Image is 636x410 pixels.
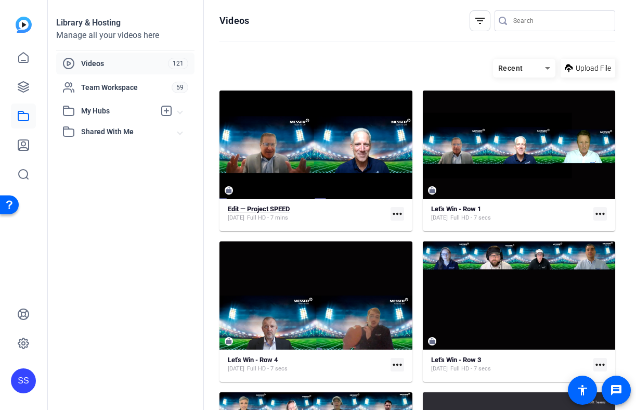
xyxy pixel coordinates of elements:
a: Let's Win - Row 3[DATE]Full HD - 7 secs [431,356,590,373]
span: 121 [168,58,188,69]
a: Let's Win - Row 4[DATE]Full HD - 7 secs [228,356,386,373]
button: Upload File [561,59,615,78]
div: SS [11,368,36,393]
strong: Let's Win - Row 3 [431,356,481,364]
span: Full HD - 7 secs [247,365,288,373]
a: Edit — Project SPEED[DATE]Full HD - 7 mins [228,205,386,222]
div: Library & Hosting [56,17,194,29]
h1: Videos [219,15,249,27]
span: Full HD - 7 secs [450,214,491,222]
img: blue-gradient.svg [16,17,32,33]
mat-icon: more_horiz [391,358,404,371]
span: Videos [81,58,168,69]
span: Recent [498,64,523,72]
span: My Hubs [81,106,155,117]
mat-expansion-panel-header: Shared With Me [56,121,194,142]
mat-icon: more_horiz [593,358,607,371]
input: Search [513,15,607,27]
span: [DATE] [228,365,244,373]
mat-icon: filter_list [474,15,486,27]
div: Manage all your videos here [56,29,194,42]
span: Full HD - 7 secs [450,365,491,373]
mat-icon: message [610,384,622,396]
span: Shared With Me [81,126,178,137]
a: Let's Win - Row 1[DATE]Full HD - 7 secs [431,205,590,222]
mat-icon: accessibility [576,384,589,396]
span: Team Workspace [81,82,172,93]
mat-icon: more_horiz [593,207,607,221]
mat-expansion-panel-header: My Hubs [56,100,194,121]
span: Full HD - 7 mins [247,214,288,222]
strong: Let's Win - Row 1 [431,205,481,213]
strong: Edit — Project SPEED [228,205,290,213]
span: 59 [172,82,188,93]
span: [DATE] [431,214,448,222]
mat-icon: more_horiz [391,207,404,221]
span: Upload File [576,63,611,74]
span: [DATE] [431,365,448,373]
strong: Let's Win - Row 4 [228,356,278,364]
span: [DATE] [228,214,244,222]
